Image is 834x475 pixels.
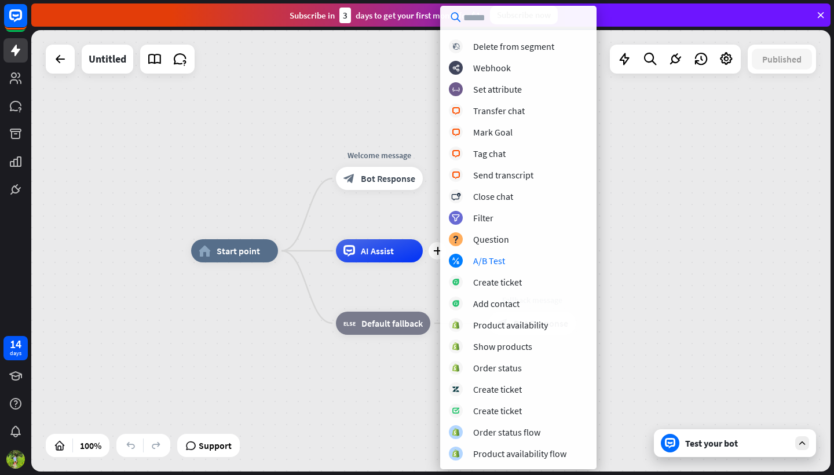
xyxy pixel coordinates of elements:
[473,83,522,95] div: Set attribute
[473,405,522,416] div: Create ticket
[343,173,355,184] i: block_bot_response
[473,255,505,266] div: A/B Test
[452,236,459,243] i: block_question
[433,247,442,255] i: plus
[473,426,540,438] div: Order status flow
[452,107,460,115] i: block_livechat
[473,319,548,331] div: Product availability
[452,64,460,72] i: webhooks
[361,173,415,184] span: Bot Response
[452,214,460,222] i: filter
[473,126,513,138] div: Mark Goal
[473,169,533,181] div: Send transcript
[76,436,105,455] div: 100%
[3,336,28,360] a: 14 days
[339,8,351,23] div: 3
[10,339,21,349] div: 14
[473,298,520,309] div: Add contact
[452,257,460,265] i: block_ab_testing
[89,45,126,74] div: Untitled
[217,245,260,257] span: Start point
[473,362,522,374] div: Order status
[343,317,356,329] i: block_fallback
[361,317,423,329] span: Default fallback
[752,49,812,70] button: Published
[685,437,789,449] div: Test your bot
[473,233,509,245] div: Question
[452,171,460,179] i: block_livechat
[199,245,211,257] i: home_2
[473,383,522,395] div: Create ticket
[452,86,460,93] i: block_set_attribute
[473,191,513,202] div: Close chat
[473,105,525,116] div: Transfer chat
[451,193,460,200] i: block_close_chat
[452,43,460,50] i: block_delete_from_segment
[452,150,460,158] i: block_livechat
[327,149,431,161] div: Welcome message
[473,276,522,288] div: Create ticket
[473,212,493,224] div: Filter
[9,5,44,39] button: Open LiveChat chat widget
[473,341,532,352] div: Show products
[473,62,511,74] div: Webhook
[290,8,481,23] div: Subscribe in days to get your first month for $1
[473,41,554,52] div: Delete from segment
[473,448,566,459] div: Product availability flow
[361,245,394,257] span: AI Assist
[10,349,21,357] div: days
[473,148,506,159] div: Tag chat
[199,436,232,455] span: Support
[452,129,460,136] i: block_livechat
